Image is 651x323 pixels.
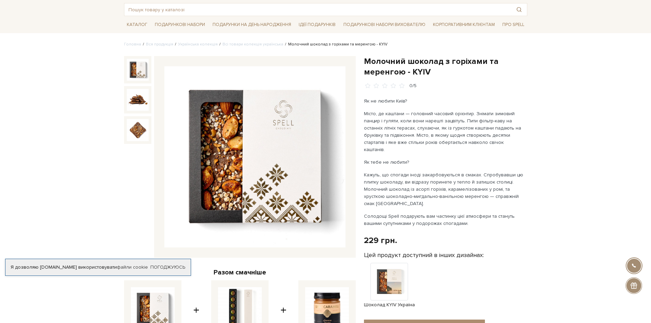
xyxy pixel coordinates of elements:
[124,3,511,16] input: Пошук товару у каталозі
[210,19,294,30] a: Подарунки на День народження
[150,264,185,270] a: Погоджуюсь
[370,263,408,300] img: Продукт
[296,19,338,30] a: Ідеї подарунків
[364,251,484,259] label: Цей продукт доступний в інших дизайнах:
[364,278,415,308] a: Шоколад KYIV Україна
[430,19,498,30] a: Корпоративним клієнтам
[364,97,524,105] p: Як не любити Київ?
[127,59,149,81] img: Молочний шоколад з горіхами та меренгою - KYIV
[127,119,149,141] img: Молочний шоколад з горіхами та меренгою - KYIV
[409,83,417,89] div: 0/5
[146,42,173,47] a: Вся продукція
[124,19,150,30] a: Каталог
[124,42,141,47] a: Головна
[364,56,527,77] h1: Молочний шоколад з горіхами та меренгою - KYIV
[511,3,527,16] button: Пошук товару у каталозі
[5,264,191,270] div: Я дозволяю [DOMAIN_NAME] використовувати
[364,302,415,308] span: Шоколад KYIV Україна
[364,110,524,153] p: Місто, де каштани — головний часовий орієнтир. Знімати зимовий панцир і гуляти, коли вони нарешті...
[283,41,388,48] li: Молочний шоколад з горіхами та меренгою - KYIV
[500,19,527,30] a: Про Spell
[117,264,148,270] a: файли cookie
[341,19,428,30] a: Подарункові набори вихователю
[124,268,356,277] div: Разом смачніше
[364,235,397,246] div: 229 грн.
[364,159,524,166] p: Як тебе не любити?
[164,66,345,247] img: Молочний шоколад з горіхами та меренгою - KYIV
[364,171,524,207] p: Кажуть, що спогади іноді закарбовуються в смаках. Спробувавши цю плитку шоколаду, ви відразу пори...
[178,42,218,47] a: Українська колекція
[364,213,524,227] p: Солодощі Spell подарують вам частинку цієї атмосфери та стануть вашими супутниками у подорожах сп...
[152,19,208,30] a: Подарункові набори
[127,89,149,111] img: Молочний шоколад з горіхами та меренгою - KYIV
[222,42,283,47] a: Всі товари колекція українська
